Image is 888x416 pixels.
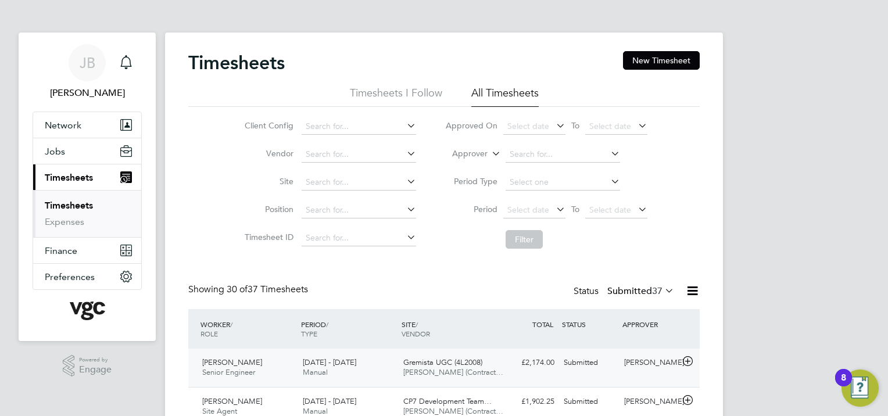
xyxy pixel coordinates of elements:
[559,353,620,372] div: Submitted
[188,51,285,74] h2: Timesheets
[241,232,293,242] label: Timesheet ID
[403,406,503,416] span: [PERSON_NAME] (Contract…
[33,164,141,190] button: Timesheets
[399,314,499,344] div: SITE
[33,302,142,320] a: Go to home page
[499,392,559,411] div: £1,902.25
[620,314,680,335] div: APPROVER
[435,148,488,160] label: Approver
[202,367,255,377] span: Senior Engineer
[202,396,262,406] span: [PERSON_NAME]
[532,320,553,329] span: TOTAL
[445,176,497,187] label: Period Type
[403,396,492,406] span: CP7 Development Team…
[445,120,497,131] label: Approved On
[302,174,416,191] input: Search for...
[33,138,141,164] button: Jobs
[303,367,328,377] span: Manual
[303,396,356,406] span: [DATE] - [DATE]
[403,367,503,377] span: [PERSON_NAME] (Contract…
[45,200,93,211] a: Timesheets
[45,216,84,227] a: Expenses
[45,120,81,131] span: Network
[303,357,356,367] span: [DATE] - [DATE]
[230,320,232,329] span: /
[623,51,700,70] button: New Timesheet
[842,370,879,407] button: Open Resource Center, 8 new notifications
[70,302,105,320] img: vgcgroup-logo-retina.png
[559,392,620,411] div: Submitted
[568,202,583,217] span: To
[403,357,482,367] span: Gremista UGC (4L2008)
[298,314,399,344] div: PERIOD
[301,329,317,338] span: TYPE
[506,174,620,191] input: Select one
[45,271,95,282] span: Preferences
[506,230,543,249] button: Filter
[227,284,248,295] span: 30 of
[471,86,539,107] li: All Timesheets
[202,406,237,416] span: Site Agent
[241,120,293,131] label: Client Config
[302,202,416,218] input: Search for...
[652,285,663,297] span: 37
[620,392,680,411] div: [PERSON_NAME]
[350,86,442,107] li: Timesheets I Follow
[506,146,620,163] input: Search for...
[607,285,674,297] label: Submitted
[200,329,218,338] span: ROLE
[79,365,112,375] span: Engage
[241,204,293,214] label: Position
[507,121,549,131] span: Select date
[574,284,676,300] div: Status
[589,205,631,215] span: Select date
[402,329,430,338] span: VENDOR
[445,204,497,214] label: Period
[302,146,416,163] input: Search for...
[507,205,549,215] span: Select date
[80,55,95,70] span: JB
[19,33,156,341] nav: Main navigation
[302,119,416,135] input: Search for...
[302,230,416,246] input: Search for...
[45,146,65,157] span: Jobs
[79,355,112,365] span: Powered by
[33,264,141,289] button: Preferences
[33,190,141,237] div: Timesheets
[559,314,620,335] div: STATUS
[202,357,262,367] span: [PERSON_NAME]
[33,86,142,100] span: James Burke
[303,406,328,416] span: Manual
[416,320,418,329] span: /
[589,121,631,131] span: Select date
[620,353,680,372] div: [PERSON_NAME]
[841,378,846,393] div: 8
[241,148,293,159] label: Vendor
[33,112,141,138] button: Network
[33,238,141,263] button: Finance
[241,176,293,187] label: Site
[45,172,93,183] span: Timesheets
[63,355,112,377] a: Powered byEngage
[188,284,310,296] div: Showing
[227,284,308,295] span: 37 Timesheets
[568,118,583,133] span: To
[45,245,77,256] span: Finance
[198,314,298,344] div: WORKER
[33,44,142,100] a: JB[PERSON_NAME]
[326,320,328,329] span: /
[499,353,559,372] div: £2,174.00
